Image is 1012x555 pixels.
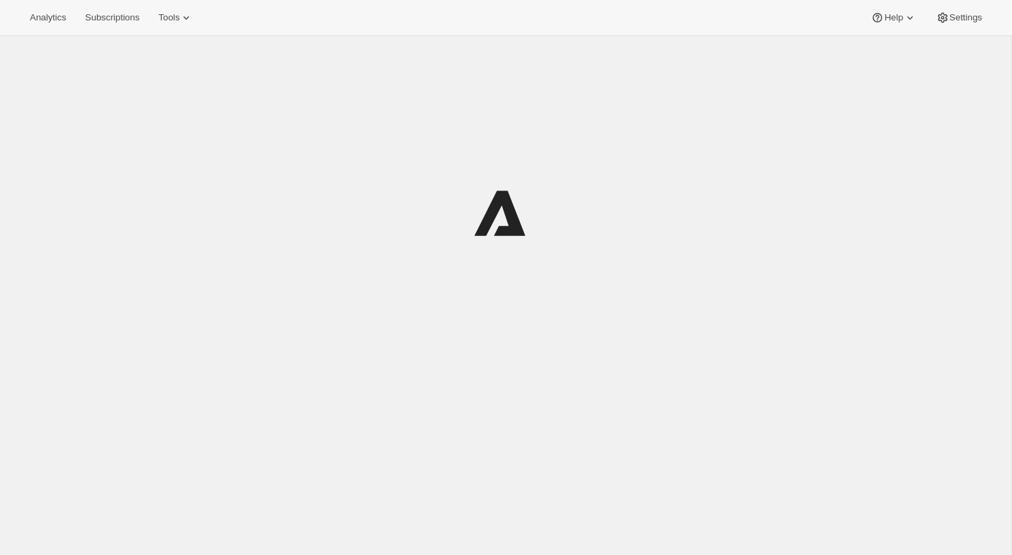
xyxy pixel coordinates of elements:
span: Subscriptions [85,12,139,23]
span: Help [884,12,903,23]
button: Help [862,8,924,27]
button: Tools [150,8,201,27]
button: Subscriptions [77,8,147,27]
span: Analytics [30,12,66,23]
button: Settings [928,8,990,27]
span: Settings [949,12,982,23]
span: Tools [158,12,179,23]
button: Analytics [22,8,74,27]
